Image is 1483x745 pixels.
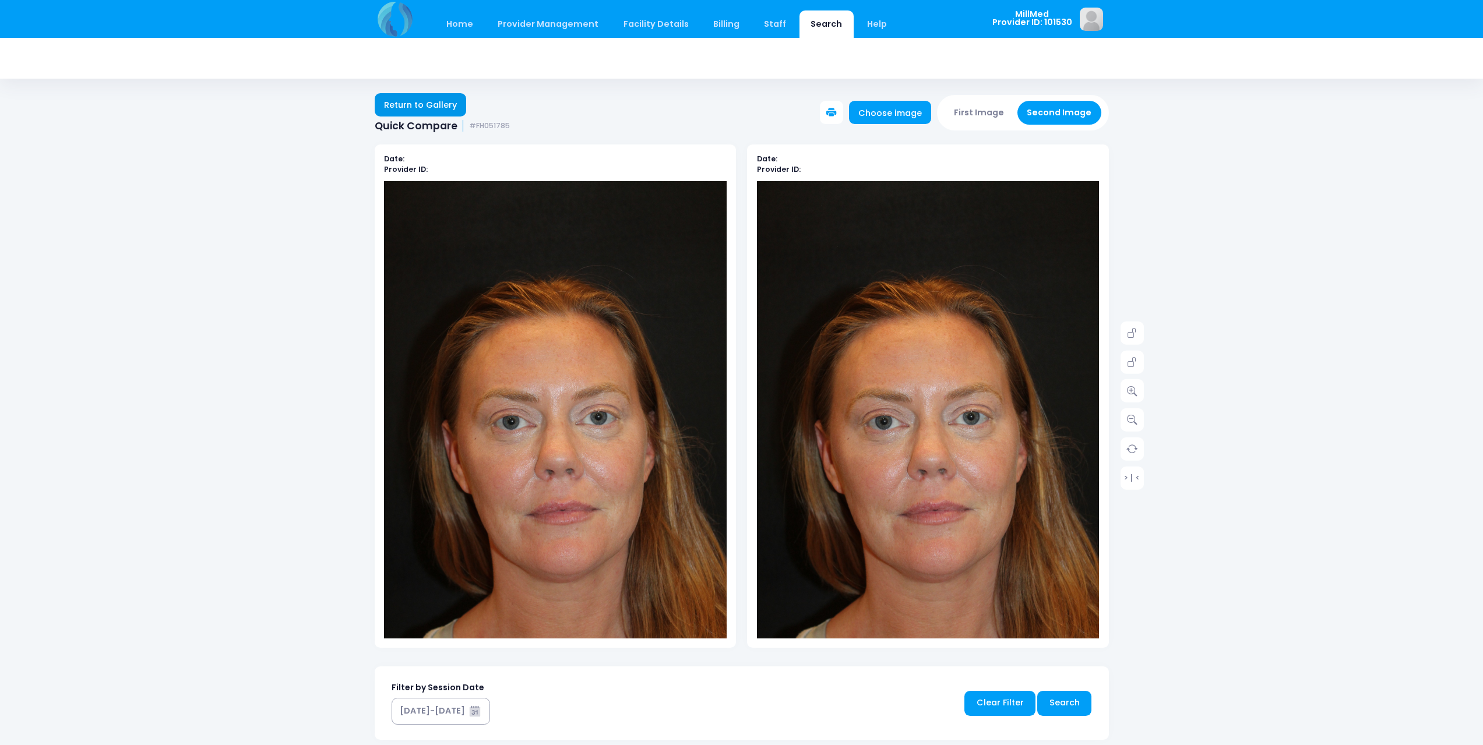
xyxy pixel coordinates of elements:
button: First Image [945,101,1014,125]
a: > | < [1121,466,1144,489]
a: Provider Management [487,10,610,38]
img: image [1080,8,1103,31]
a: Help [855,10,898,38]
b: Provider ID: [757,164,801,174]
b: Provider ID: [384,164,428,174]
b: Date: [757,154,777,164]
a: Home [435,10,485,38]
span: MillMed Provider ID: 101530 [992,10,1072,27]
button: Second Image [1017,101,1101,125]
a: Search [799,10,854,38]
div: [DATE]-[DATE] [400,705,465,717]
a: Billing [702,10,751,38]
a: Staff [753,10,798,38]
label: Filter by Session Date [392,682,484,694]
a: Choose image [849,101,932,124]
img: compare-img2 [757,181,1100,695]
b: Date: [384,154,404,164]
span: Quick Compare [375,120,457,132]
a: Search [1037,691,1091,716]
img: compare-img1 [384,181,727,695]
a: Return to Gallery [375,93,467,116]
small: #FH051785 [469,122,510,130]
a: Clear Filter [964,691,1035,716]
a: Facility Details [612,10,700,38]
